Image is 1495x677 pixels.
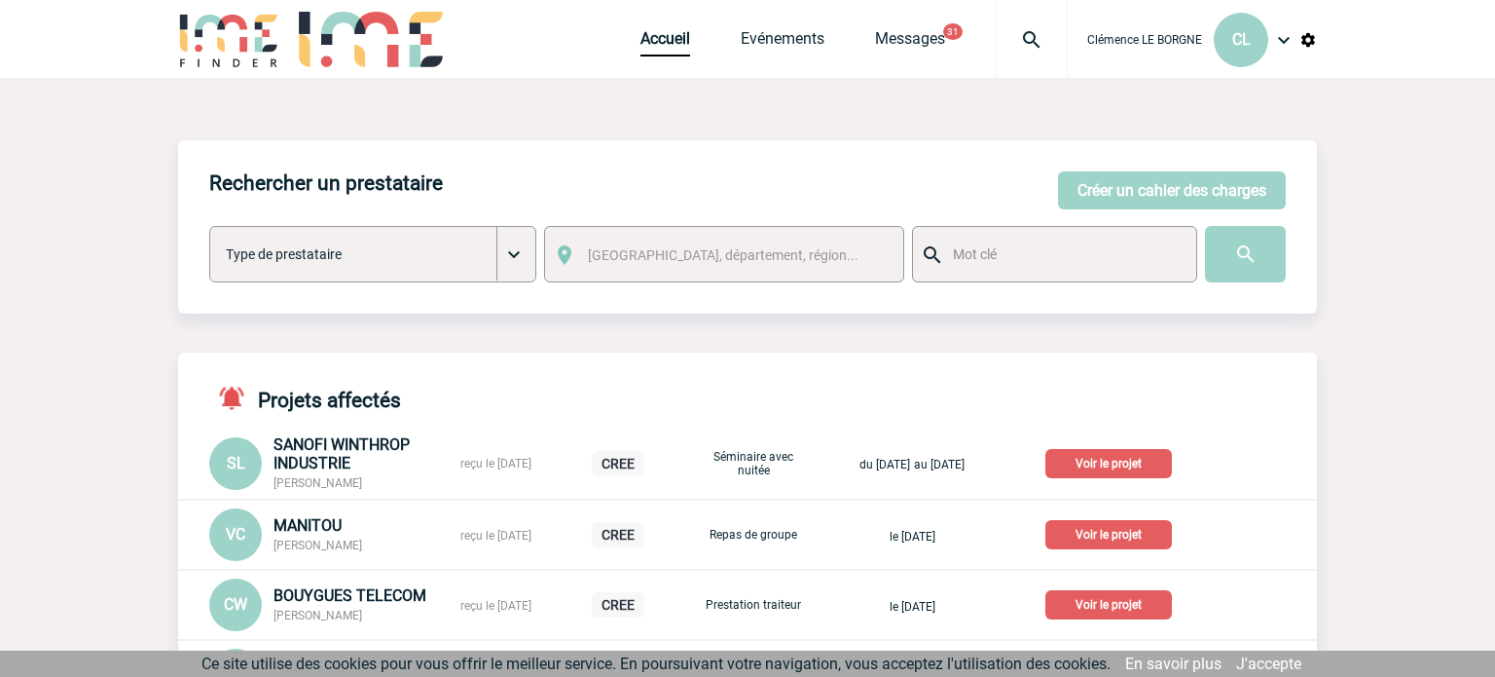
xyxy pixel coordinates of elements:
img: notifications-active-24-px-r.png [217,384,258,412]
span: au [DATE] [914,458,965,471]
a: Voir le projet [1045,594,1180,613]
a: J'accepte [1236,655,1301,673]
span: [PERSON_NAME] [273,539,362,552]
span: le [DATE] [890,600,935,614]
input: Mot clé [948,242,1179,267]
input: Submit [1205,226,1286,282]
span: [GEOGRAPHIC_DATA], département, région... [588,247,858,263]
a: Accueil [640,29,690,56]
h4: Projets affectés [209,384,401,412]
p: Séminaire avec nuitée [705,450,802,477]
span: [PERSON_NAME] [273,476,362,490]
span: CW [224,595,247,614]
span: reçu le [DATE] [460,599,531,613]
a: Voir le projet [1045,524,1180,543]
p: CREE [592,522,644,547]
a: Evénements [741,29,824,56]
span: du [DATE] [859,458,910,471]
p: CREE [592,592,644,618]
span: [PERSON_NAME] [273,609,362,622]
button: 31 [943,23,963,40]
a: Messages [875,29,945,56]
p: CREE [592,451,644,476]
img: IME-Finder [178,12,279,67]
p: Repas de groupe [705,528,802,542]
span: CL [1232,30,1251,49]
p: Voir le projet [1045,449,1172,478]
h4: Rechercher un prestataire [209,171,443,195]
a: Voir le projet [1045,453,1180,471]
span: reçu le [DATE] [460,457,531,470]
span: Clémence LE BORGNE [1087,33,1202,47]
span: MANITOU [273,516,342,535]
p: Voir le projet [1045,520,1172,549]
span: reçu le [DATE] [460,529,531,543]
span: le [DATE] [890,530,935,544]
span: SANOFI WINTHROP INDUSTRIE [273,435,410,472]
span: VC [226,525,245,544]
p: Prestation traiteur [705,598,802,612]
span: SL [227,454,245,472]
span: Ce site utilise des cookies pour vous offrir le meilleur service. En poursuivant votre navigation... [201,655,1111,673]
a: En savoir plus [1125,655,1222,673]
span: BOUYGUES TELECOM [273,586,426,605]
p: Voir le projet [1045,590,1172,620]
